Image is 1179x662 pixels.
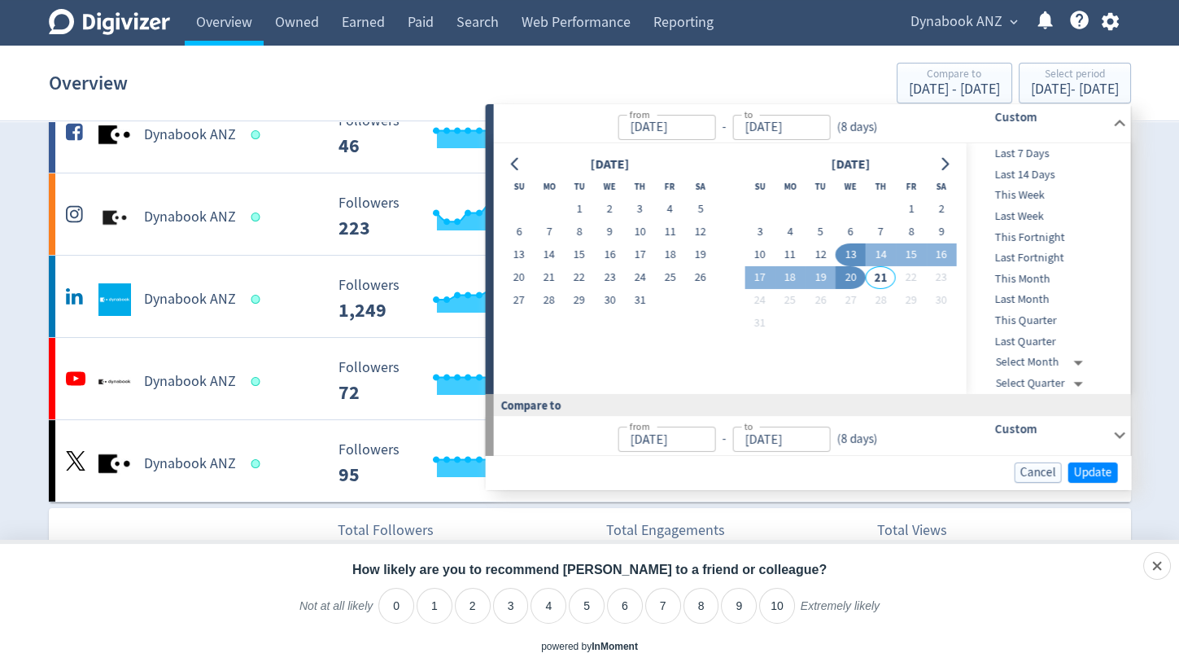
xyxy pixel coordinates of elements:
[417,588,452,624] li: 1
[836,221,866,243] button: 6
[378,588,414,624] li: 0
[996,352,1089,373] div: Select Month
[775,175,805,198] th: Monday
[775,289,805,312] button: 25
[967,186,1128,204] span: This Week
[745,289,775,312] button: 24
[806,266,836,289] button: 19
[1031,68,1119,82] div: Select period
[1074,466,1112,478] span: Update
[251,459,264,468] span: Data last synced: 20 Aug 2025, 3:02pm (AEST)
[806,289,836,312] button: 26
[967,269,1128,290] div: This Month
[1020,466,1056,478] span: Cancel
[98,366,131,398] img: Dynabook ANZ undefined
[49,256,1131,337] a: Dynabook ANZ undefinedDynabook ANZ Followers 1,249 Followers 1,249 <1% Engagements 61 Engagements...
[1143,552,1171,580] div: Close survey
[967,331,1128,353] div: Last Quarter
[967,291,1128,309] span: Last Month
[504,289,534,312] button: 27
[592,641,638,652] a: InMoment
[629,419,649,433] label: from
[564,198,594,221] button: 1
[251,295,264,304] span: Data last synced: 21 Aug 2025, 6:01am (AEST)
[685,243,715,266] button: 19
[967,249,1128,267] span: Last Fortnight
[775,221,805,243] button: 4
[251,377,264,386] span: Data last synced: 20 Aug 2025, 5:02pm (AEST)
[996,373,1089,394] div: Select Quarter
[905,9,1022,35] button: Dynabook ANZ
[967,143,1128,394] nav: presets
[1019,63,1131,103] button: Select period[DATE]- [DATE]
[926,266,956,289] button: 23
[866,175,896,198] th: Thursday
[534,243,564,266] button: 14
[866,289,896,312] button: 28
[67,537,326,560] div: Total Social Accounts
[685,221,715,243] button: 12
[493,588,529,624] li: 3
[144,125,236,145] h5: Dynabook ANZ
[330,113,574,156] svg: Followers 46
[625,175,655,198] th: Thursday
[967,145,1128,163] span: Last 7 Days
[836,289,866,312] button: 27
[932,152,956,175] button: Go to next month
[49,338,1131,419] a: Dynabook ANZ undefinedDynabook ANZ Followers 72 Followers 72 _ 0% Engagements 0 Engagements 0 _ 0...
[655,198,685,221] button: 4
[967,143,1128,164] div: Last 7 Days
[775,243,805,266] button: 11
[909,82,1000,97] div: [DATE] - [DATE]
[251,130,264,139] span: Data last synced: 20 Aug 2025, 7:02pm (AEST)
[744,107,753,121] label: to
[896,221,926,243] button: 8
[504,266,534,289] button: 20
[49,420,1131,502] a: Dynabook ANZ undefinedDynabook ANZ Followers 95 Followers 95 _ 0% Engagements 0 Engagements 0 _ 0...
[745,266,775,289] button: 17
[967,312,1128,330] span: This Quarter
[683,588,719,624] li: 8
[685,175,715,198] th: Saturday
[1015,462,1062,482] button: Cancel
[629,107,649,121] label: from
[625,266,655,289] button: 24
[625,243,655,266] button: 17
[967,166,1128,184] span: Last 14 Days
[564,266,594,289] button: 22
[715,430,732,449] div: -
[534,175,564,198] th: Monday
[494,143,1131,394] div: from-to(8 days)Custom
[494,416,1131,455] div: from-to(8 days)Custom
[504,175,534,198] th: Sunday
[967,289,1128,310] div: Last Month
[826,154,875,176] div: [DATE]
[685,198,715,221] button: 5
[98,448,131,480] img: Dynabook ANZ undefined
[504,243,534,266] button: 13
[655,243,685,266] button: 18
[534,289,564,312] button: 28
[1068,462,1118,482] button: Update
[967,229,1128,247] span: This Fortnight
[504,221,534,243] button: 6
[49,173,1131,255] a: Dynabook ANZ undefinedDynabook ANZ Followers 223 Followers 223 <1% Engagements 8 Engagements 8 55...
[759,588,795,624] li: 10
[49,57,128,109] h1: Overview
[967,227,1128,248] div: This Fortnight
[926,221,956,243] button: 9
[721,588,757,624] li: 9
[806,243,836,266] button: 12
[531,588,566,624] li: 4
[967,333,1128,351] span: Last Quarter
[896,198,926,221] button: 1
[967,248,1128,269] div: Last Fortnight
[569,588,605,624] li: 5
[144,372,236,392] h5: Dynabook ANZ
[806,175,836,198] th: Tuesday
[775,266,805,289] button: 18
[534,266,564,289] button: 21
[967,310,1128,331] div: This Quarter
[994,419,1106,439] h6: Custom
[967,164,1128,186] div: Last 14 Days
